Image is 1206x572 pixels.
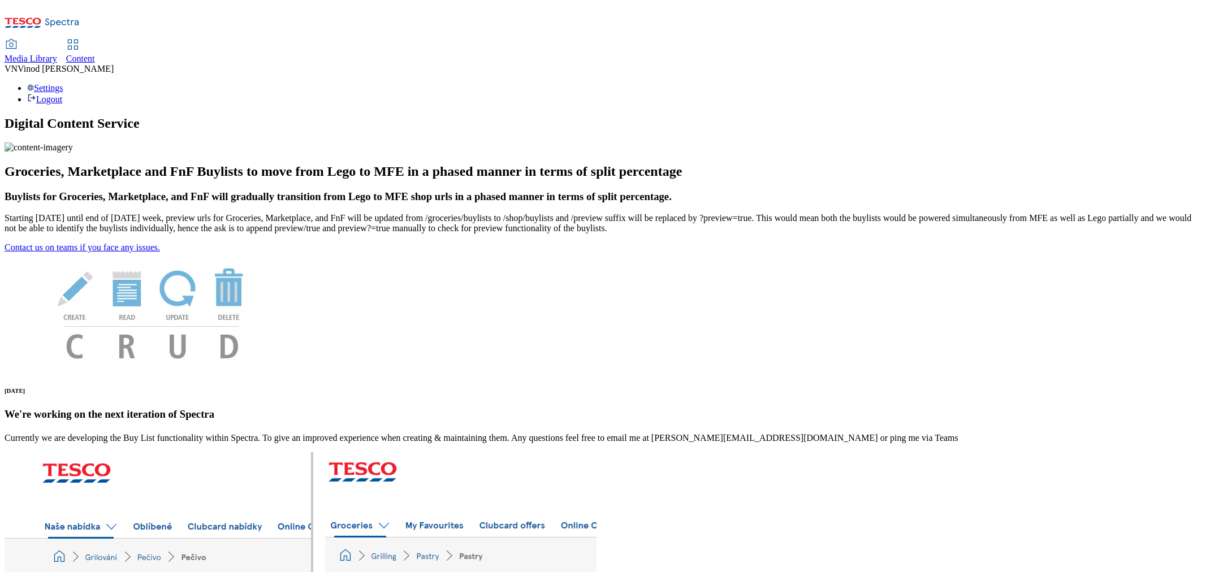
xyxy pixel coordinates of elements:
[27,94,62,104] a: Logout
[5,164,1201,179] h2: Groceries, Marketplace and FnF Buylists to move from Lego to MFE in a phased manner in terms of s...
[5,387,1201,394] h6: [DATE]
[18,64,114,73] span: Vinod [PERSON_NAME]
[5,142,73,153] img: content-imagery
[5,433,1201,443] p: Currently we are developing the Buy List functionality within Spectra. To give an improved experi...
[5,253,299,371] img: News Image
[5,242,160,252] a: Contact us on teams if you face any issues.
[5,40,57,64] a: Media Library
[66,40,95,64] a: Content
[5,64,18,73] span: VN
[5,213,1201,233] p: Starting [DATE] until end of [DATE] week, preview urls for Groceries, Marketplace, and FnF will b...
[5,408,1201,421] h3: We're working on the next iteration of Spectra
[5,54,57,63] span: Media Library
[5,190,1201,203] h3: Buylists for Groceries, Marketplace, and FnF will gradually transition from Lego to MFE shop urls...
[66,54,95,63] span: Content
[27,83,63,93] a: Settings
[5,116,1201,131] h1: Digital Content Service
